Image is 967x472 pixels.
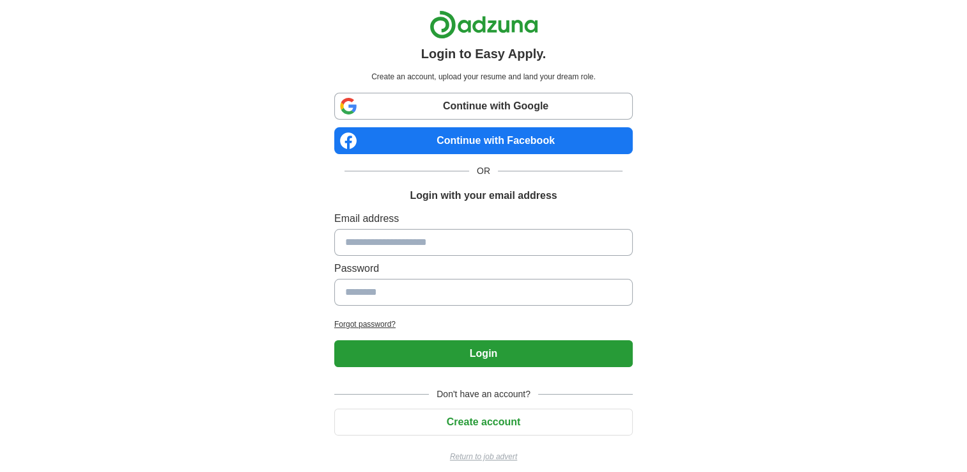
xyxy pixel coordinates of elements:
[469,164,498,178] span: OR
[334,319,633,330] a: Forgot password?
[421,44,546,63] h1: Login to Easy Apply.
[334,127,633,154] a: Continue with Facebook
[429,10,538,39] img: Adzuna logo
[334,451,633,462] a: Return to job advert
[334,340,633,367] button: Login
[334,93,633,120] a: Continue with Google
[410,188,557,203] h1: Login with your email address
[334,261,633,276] label: Password
[334,211,633,226] label: Email address
[334,409,633,436] button: Create account
[429,388,538,401] span: Don't have an account?
[337,71,630,83] p: Create an account, upload your resume and land your dream role.
[334,416,633,427] a: Create account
